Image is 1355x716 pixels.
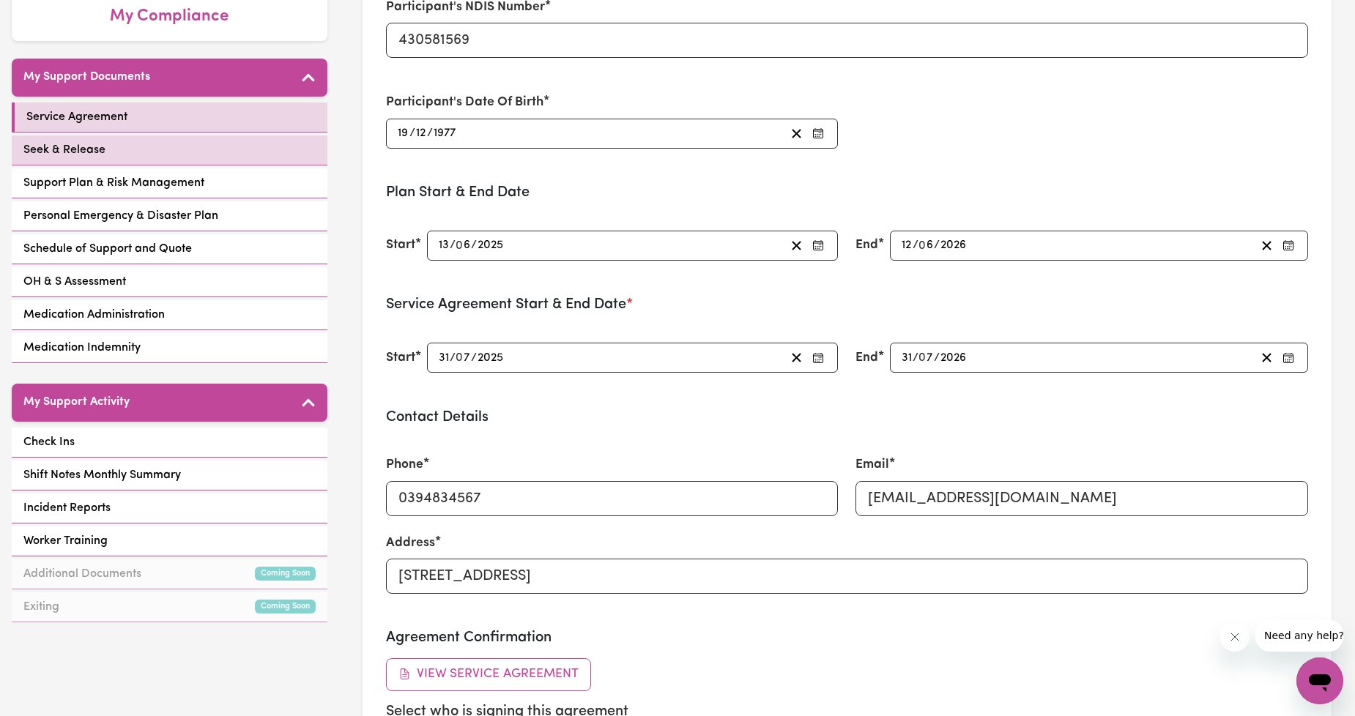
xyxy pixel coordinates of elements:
[450,351,456,365] span: /
[409,127,415,140] span: /
[12,135,327,165] a: Seek & Release
[855,348,878,368] label: End
[23,306,165,324] span: Medication Administration
[12,559,327,589] a: Additional DocumentsComing Soon
[386,236,415,255] label: Start
[940,236,968,256] input: ----
[1296,657,1343,704] iframe: Button to launch messaging window
[23,433,75,451] span: Check Ins
[456,236,471,256] input: --
[456,239,463,251] span: 0
[1255,619,1343,652] iframe: Message from company
[12,300,327,330] a: Medication Administration
[471,239,477,252] span: /
[386,184,1309,201] h3: Plan Start & End Date
[386,409,1309,426] h3: Contact Details
[23,70,150,84] h5: My Support Documents
[920,236,935,256] input: --
[477,348,505,368] input: ----
[934,239,940,252] span: /
[23,499,111,517] span: Incident Reports
[23,273,126,291] span: OH & S Assessment
[456,352,463,364] span: 0
[934,351,940,365] span: /
[913,351,918,365] span: /
[23,395,130,409] h5: My Support Activity
[901,348,913,368] input: --
[386,348,415,368] label: Start
[427,127,433,140] span: /
[12,526,327,556] a: Worker Training
[386,93,543,112] label: Participant's Date Of Birth
[12,428,327,458] a: Check Ins
[855,236,878,255] label: End
[1220,622,1250,652] iframe: Close message
[901,236,913,256] input: --
[12,592,327,622] a: ExitingComing Soon
[415,124,427,143] input: --
[397,124,409,143] input: --
[913,239,918,252] span: /
[23,207,218,225] span: Personal Emergency & Disaster Plan
[386,629,1309,646] h3: Agreement Confirmation
[12,333,327,363] a: Medication Indemnity
[855,455,889,474] label: Email
[456,348,471,368] input: --
[23,565,141,583] span: Additional Documents
[940,348,968,368] input: ----
[9,10,89,22] span: Need any help?
[23,141,105,159] span: Seek & Release
[12,460,327,491] a: Shift Notes Monthly Summary
[255,567,316,581] small: Coming Soon
[255,600,316,614] small: Coming Soon
[438,348,450,368] input: --
[450,239,456,252] span: /
[438,236,450,256] input: --
[918,352,926,364] span: 0
[12,168,327,198] a: Support Plan & Risk Management
[23,466,181,484] span: Shift Notes Monthly Summary
[386,455,423,474] label: Phone
[12,493,327,523] a: Incident Reports
[477,236,505,256] input: ----
[12,267,327,297] a: OH & S Assessment
[23,598,59,616] span: Exiting
[12,384,327,422] button: My Support Activity
[12,59,327,97] button: My Support Documents
[12,102,327,133] a: Service Agreement
[12,201,327,231] a: Personal Emergency & Disaster Plan
[26,108,127,126] span: Service Agreement
[23,339,141,357] span: Medication Indemnity
[23,240,192,258] span: Schedule of Support and Quote
[23,174,204,192] span: Support Plan & Risk Management
[386,296,1309,313] h3: Service Agreement Start & End Date
[23,532,108,550] span: Worker Training
[433,124,458,143] input: ----
[920,348,935,368] input: --
[918,239,926,251] span: 0
[386,534,435,553] label: Address
[471,351,477,365] span: /
[12,234,327,264] a: Schedule of Support and Quote
[386,658,592,690] button: View Service Agreement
